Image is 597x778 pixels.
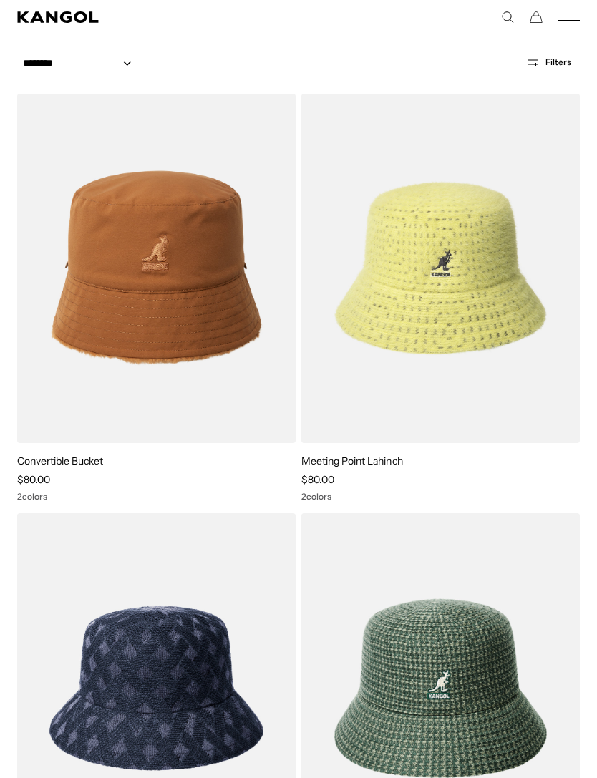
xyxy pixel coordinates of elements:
[17,473,50,486] span: $80.00
[17,11,298,23] a: Kangol
[301,473,334,486] span: $80.00
[17,492,296,502] div: 2 colors
[545,57,571,67] span: Filters
[301,94,580,443] img: Meeting Point Lahinch
[17,94,296,443] img: Convertible Bucket
[301,454,403,467] a: Meeting Point Lahinch
[518,56,580,69] button: Open filters
[501,11,514,24] summary: Search here
[301,492,580,502] div: 2 colors
[558,11,580,24] button: Mobile Menu
[530,11,543,24] button: Cart
[17,454,104,467] a: Convertible Bucket
[17,56,146,71] select: Sort by: Featured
